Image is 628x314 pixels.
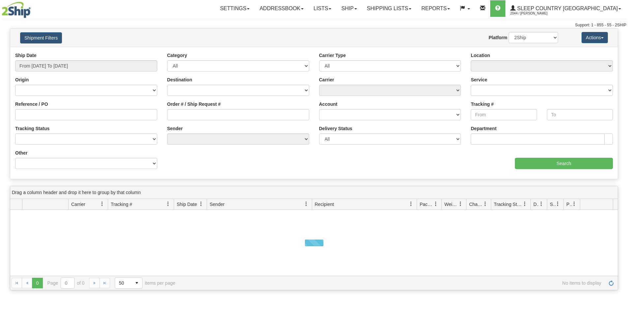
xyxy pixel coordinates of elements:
input: Search [515,158,613,169]
input: From [471,109,537,120]
a: Charge filter column settings [480,198,491,210]
div: Support: 1 - 855 - 55 - 2SHIP [2,22,626,28]
label: Delivery Status [319,125,352,132]
label: Other [15,150,27,156]
a: Recipient filter column settings [405,198,417,210]
span: Tracking Status [494,201,523,208]
a: Reports [416,0,455,17]
a: Tracking Status filter column settings [519,198,530,210]
span: Charge [469,201,483,208]
span: select [132,278,142,288]
span: Sleep Country [GEOGRAPHIC_DATA] [516,6,618,11]
span: Carrier [71,201,85,208]
label: Category [167,52,187,59]
span: Page sizes drop down [115,277,142,289]
label: Sender [167,125,183,132]
div: grid grouping header [10,186,618,199]
label: Destination [167,76,192,83]
span: Page 0 [32,278,43,288]
a: Delivery Status filter column settings [536,198,547,210]
a: Lists [309,0,336,17]
button: Shipment Filters [20,32,62,43]
label: Account [319,101,338,107]
span: Delivery Status [533,201,539,208]
span: Weight [444,201,458,208]
label: Location [471,52,490,59]
a: Settings [215,0,254,17]
span: No items to display [185,280,601,286]
a: Shipping lists [362,0,416,17]
a: Tracking # filter column settings [163,198,174,210]
label: Order # / Ship Request # [167,101,221,107]
a: Addressbook [254,0,309,17]
span: Page of 0 [47,277,85,289]
input: To [547,109,613,120]
label: Ship Date [15,52,37,59]
a: Pickup Status filter column settings [569,198,580,210]
span: 2044 / [PERSON_NAME] [510,10,560,17]
label: Carrier Type [319,52,346,59]
span: Ship Date [177,201,197,208]
a: Refresh [606,278,616,288]
label: Tracking Status [15,125,49,132]
span: Shipment Issues [550,201,555,208]
span: Packages [420,201,434,208]
a: Ship [336,0,362,17]
span: Recipient [315,201,334,208]
label: Reference / PO [15,101,48,107]
label: Service [471,76,487,83]
span: items per page [115,277,175,289]
a: Packages filter column settings [430,198,441,210]
label: Origin [15,76,29,83]
a: Weight filter column settings [455,198,466,210]
span: Tracking # [111,201,132,208]
span: 50 [119,280,128,286]
label: Department [471,125,496,132]
button: Actions [582,32,608,43]
label: Carrier [319,76,334,83]
span: Pickup Status [566,201,572,208]
a: Sender filter column settings [301,198,312,210]
img: logo2044.jpg [2,2,31,18]
a: Sleep Country [GEOGRAPHIC_DATA] 2044 / [PERSON_NAME] [505,0,626,17]
a: Carrier filter column settings [97,198,108,210]
span: Sender [210,201,224,208]
label: Platform [489,34,507,41]
a: Shipment Issues filter column settings [552,198,563,210]
label: Tracking # [471,101,493,107]
a: Ship Date filter column settings [195,198,207,210]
